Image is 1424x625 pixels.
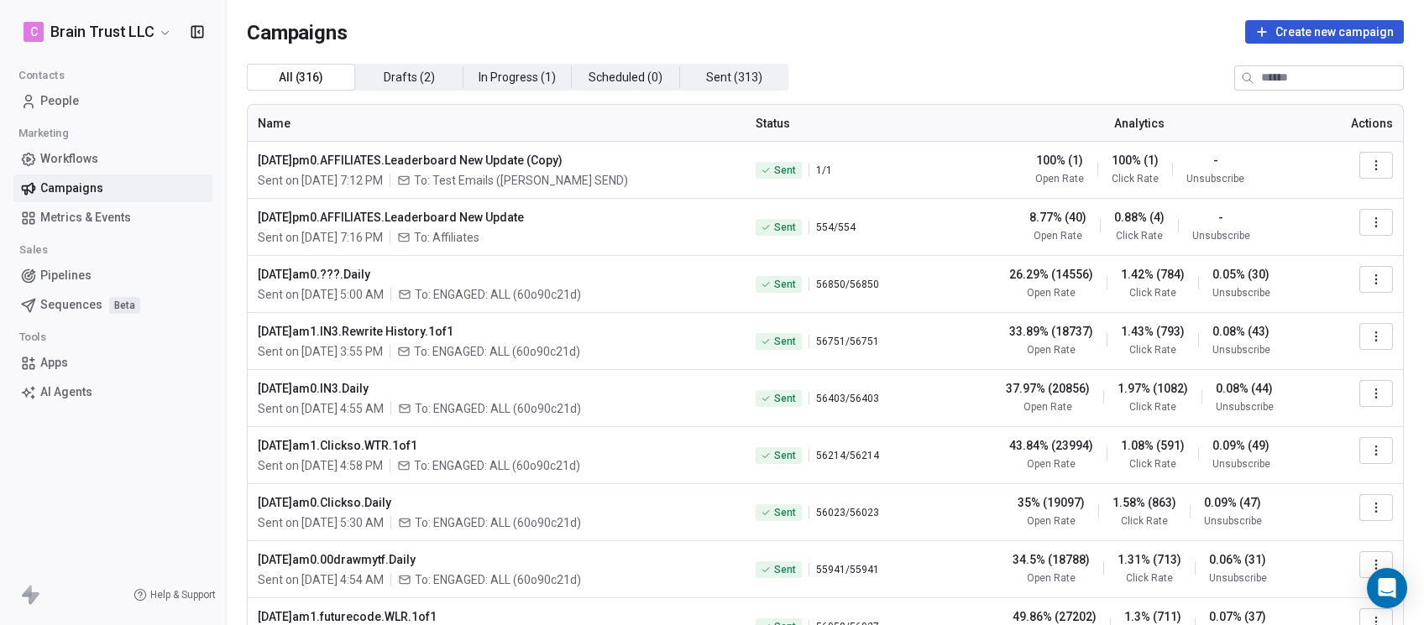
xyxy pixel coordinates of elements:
span: 1.08% (591) [1121,437,1185,454]
span: 33.89% (18737) [1009,323,1093,340]
span: Click Rate [1129,457,1176,471]
th: Status [746,105,955,142]
span: Open Rate [1034,229,1082,242]
span: 0.05% (30) [1212,266,1270,283]
span: Sent on [DATE] 7:16 PM [258,229,383,246]
span: [DATE]am1.Clickso.WTR.1of1 [258,437,736,454]
span: 0.09% (49) [1212,437,1270,454]
th: Name [248,105,746,142]
a: SequencesBeta [13,291,212,319]
span: 1.3% (711) [1124,608,1181,625]
span: 0.09% (47) [1204,494,1261,511]
span: To: ENGAGED: ALL (60o90c21d) [415,400,581,417]
span: Sent [774,506,796,519]
span: 1.43% (793) [1121,323,1185,340]
span: Unsubscribe [1212,457,1270,471]
span: [DATE]am0.Clickso.Daily [258,494,736,511]
span: Beta [109,297,140,314]
span: 37.97% (20856) [1006,380,1090,397]
span: [DATE]am0.00drawmytf.Daily [258,551,736,568]
span: Metrics & Events [40,209,131,227]
span: Open Rate [1023,400,1072,414]
span: Brain Trust LLC [50,21,154,43]
span: To: ENGAGED: ALL (60o90c21d) [414,457,580,474]
span: Unsubscribe [1212,286,1270,299]
span: To: ENGAGED: ALL (60o90c21d) [415,571,581,588]
div: Open Intercom Messenger [1367,568,1407,608]
span: Open Rate [1027,286,1076,299]
span: Open Rate [1027,514,1076,528]
span: Unsubscribe [1216,400,1274,414]
span: AI Agents [40,383,92,401]
span: Tools [12,325,54,350]
span: Click Rate [1126,571,1173,585]
span: 56023 / 56023 [816,506,879,519]
span: Click Rate [1129,400,1176,414]
span: To: ENGAGED: ALL (60o90c21d) [415,286,581,303]
span: Sales [12,237,55,263]
a: AI Agents [13,378,212,406]
span: Help & Support [150,588,216,602]
span: 1.42% (784) [1121,266,1185,283]
span: 56850 / 56850 [816,278,879,291]
span: Sent [774,221,796,234]
span: Unsubscribe [1192,229,1250,242]
span: Sent [774,164,796,177]
span: 43.84% (23994) [1009,437,1093,454]
a: Pipelines [13,262,212,289]
span: 1 / 1 [816,164,832,177]
span: 49.86% (27202) [1013,608,1097,625]
span: 1.31% (713) [1118,551,1181,568]
a: Workflows [13,145,212,173]
span: Sent on [DATE] 5:30 AM [258,514,384,531]
a: Campaigns [13,174,212,202]
span: Sent [774,392,796,405]
span: 34.5% (18788) [1013,551,1090,568]
span: [DATE]am0.???.Daily [258,266,736,283]
span: Unsubscribe [1186,172,1244,185]
span: In Progress ( 1 ) [479,69,556,86]
span: People [40,92,79,110]
button: CBrain Trust LLC [20,18,175,46]
span: Sent [774,563,796,576]
span: 56751 / 56751 [816,335,879,348]
span: 554 / 554 [816,221,856,234]
span: - [1213,152,1218,169]
span: C [30,23,38,40]
span: Click Rate [1121,514,1168,528]
span: 56214 / 56214 [816,449,879,462]
span: Marketing [11,121,76,146]
span: Open Rate [1035,172,1084,185]
a: Help & Support [133,588,216,602]
a: Metrics & Events [13,204,212,232]
span: Open Rate [1027,571,1076,585]
span: 56403 / 56403 [816,392,879,405]
span: Sent on [DATE] 7:12 PM [258,172,383,189]
span: To: ENGAGED: ALL (60o90c21d) [414,343,580,360]
span: Drafts ( 2 ) [384,69,435,86]
span: 100% (1) [1036,152,1083,169]
span: Click Rate [1116,229,1163,242]
span: Campaigns [247,20,348,44]
span: Contacts [11,63,72,88]
span: 0.88% (4) [1114,209,1165,226]
span: Apps [40,354,68,372]
span: Sent on [DATE] 5:00 AM [258,286,384,303]
th: Actions [1324,105,1403,142]
span: Open Rate [1027,343,1076,357]
span: Workflows [40,150,98,168]
span: Unsubscribe [1204,514,1262,528]
span: [DATE]pm0.AFFILIATES.Leaderboard New Update [258,209,736,226]
span: Sent on [DATE] 4:55 AM [258,400,384,417]
span: 55941 / 55941 [816,563,879,576]
span: [DATE]am1.IN3.Rewrite History.1of1 [258,323,736,340]
span: Unsubscribe [1209,571,1267,585]
span: Sent on [DATE] 4:58 PM [258,457,383,474]
span: 0.06% (31) [1209,551,1266,568]
span: 8.77% (40) [1029,209,1086,226]
span: To: ENGAGED: ALL (60o90c21d) [415,514,581,531]
span: Click Rate [1129,286,1176,299]
span: Sent on [DATE] 3:55 PM [258,343,383,360]
span: Sent [774,335,796,348]
span: 1.58% (863) [1112,494,1176,511]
